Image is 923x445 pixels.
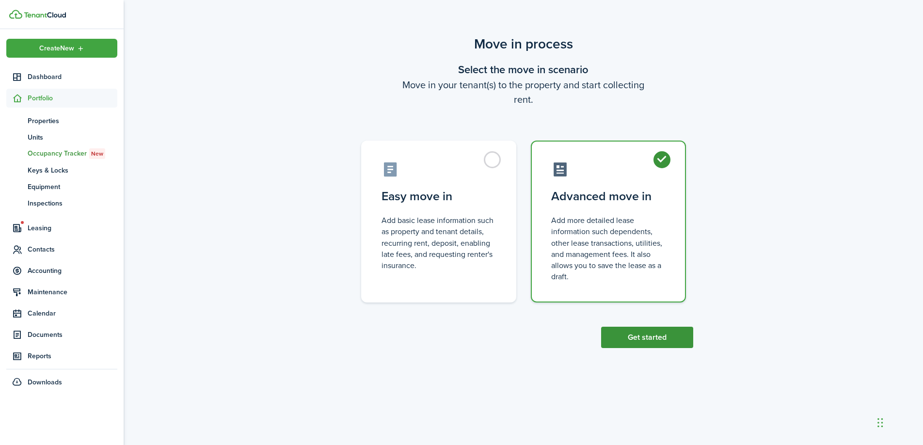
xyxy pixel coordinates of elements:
a: Equipment [6,178,117,195]
img: TenantCloud [9,10,22,19]
a: Inspections [6,195,117,211]
a: Units [6,129,117,145]
scenario-title: Move in process [354,34,693,54]
span: Occupancy Tracker [28,148,117,159]
span: Accounting [28,266,117,276]
a: Dashboard [6,67,117,86]
span: Reports [28,351,117,361]
button: Get started [601,327,693,348]
span: Documents [28,330,117,340]
span: Inspections [28,198,117,208]
span: Maintenance [28,287,117,297]
span: Keys & Locks [28,165,117,175]
div: Drag [877,408,883,437]
span: Properties [28,116,117,126]
span: Equipment [28,182,117,192]
span: Units [28,132,117,143]
control-radio-card-title: Advanced move in [551,188,666,205]
button: Open menu [6,39,117,58]
control-radio-card-description: Add basic lease information such as property and tenant details, recurring rent, deposit, enablin... [382,215,496,271]
a: Reports [6,347,117,366]
span: Contacts [28,244,117,254]
wizard-step-header-title: Select the move in scenario [354,62,693,78]
iframe: Chat Widget [875,398,923,445]
span: New [91,149,103,158]
span: Create New [39,45,74,52]
a: Properties [6,112,117,129]
wizard-step-header-description: Move in your tenant(s) to the property and start collecting rent. [354,78,693,107]
a: Occupancy TrackerNew [6,145,117,162]
span: Calendar [28,308,117,318]
img: TenantCloud [24,12,66,18]
span: Downloads [28,377,62,387]
control-radio-card-title: Easy move in [382,188,496,205]
span: Dashboard [28,72,117,82]
control-radio-card-description: Add more detailed lease information such dependents, other lease transactions, utilities, and man... [551,215,666,282]
span: Leasing [28,223,117,233]
span: Portfolio [28,93,117,103]
a: Keys & Locks [6,162,117,178]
